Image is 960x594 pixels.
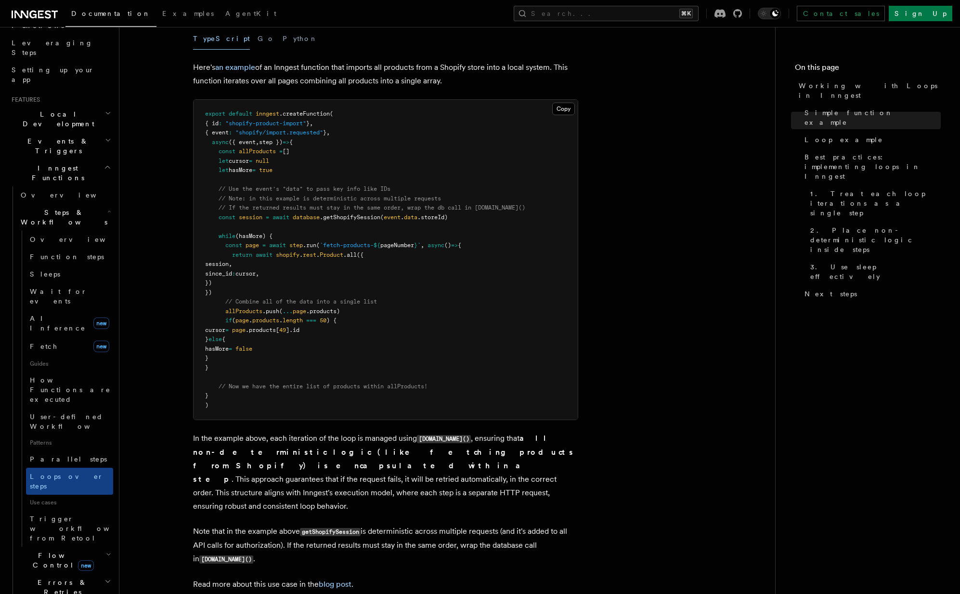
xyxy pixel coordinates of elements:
span: else [208,336,222,343]
span: new [93,317,109,329]
span: = [279,148,283,155]
span: Function steps [30,253,104,261]
span: } [323,129,326,136]
a: Trigger workflows from Retool [26,510,113,547]
span: AgentKit [225,10,276,17]
span: , [310,120,313,127]
span: = [229,345,232,352]
span: .products[ [246,327,279,333]
p: Read more about this use case in the . [193,578,578,591]
a: Next steps [801,285,941,303]
a: 3. Use sleep effectively [806,258,941,285]
a: Wait for events [26,283,113,310]
button: TypeScript [193,28,250,50]
span: Leveraging Steps [12,39,93,56]
span: event [384,214,401,221]
span: Local Development [8,109,105,129]
span: Inngest Functions [8,163,104,183]
span: if [225,317,232,324]
span: } [414,242,417,249]
a: Function steps [26,248,113,265]
button: Python [283,28,318,50]
span: export [205,110,225,117]
a: AI Inferencenew [26,310,113,337]
span: . [249,317,252,324]
span: new [93,341,109,352]
span: Flow Control [17,551,106,570]
span: }) [205,289,212,296]
span: step }) [259,139,283,145]
span: ({ event [229,139,256,145]
span: pageNumber [380,242,414,249]
span: Loops over steps [30,473,104,490]
span: hasMore [205,345,229,352]
button: Toggle dark mode [758,8,781,19]
span: .createFunction [279,110,330,117]
span: const [219,214,235,221]
span: => [451,242,458,249]
span: Simple function example [804,108,941,127]
span: ${ [374,242,380,249]
span: = [252,167,256,173]
span: // Note: in this example is deterministic across multiple requests [219,195,441,202]
a: Leveraging Steps [8,34,113,61]
span: page [293,308,306,315]
a: User-defined Workflows [26,408,113,435]
span: page [232,327,246,333]
span: .storeId) [417,214,448,221]
span: // Use the event's "data" to pass key info like IDs [219,185,390,192]
span: = [249,158,252,164]
span: : [232,270,235,277]
span: Working with Loops in Inngest [799,81,941,100]
span: Overview [30,236,129,243]
span: () [444,242,451,249]
span: // Now we have the entire list of products within allProducts! [219,383,428,390]
span: 2. Place non-deterministic logic inside steps [810,225,941,254]
span: ... [283,308,293,315]
span: } [205,336,208,343]
button: Inngest Functions [8,159,113,186]
span: return [232,251,252,258]
span: ` [417,242,421,249]
a: Setting up your app [8,61,113,88]
span: .getShopifySession [320,214,380,221]
span: } [205,364,208,371]
a: 1. Treat each loop iterations as a single step [806,185,941,222]
a: Loops over steps [26,468,113,495]
span: allProducts [239,148,276,155]
span: new [78,560,94,571]
span: 49 [279,327,286,333]
span: .all [343,251,357,258]
span: ].id [286,327,299,333]
a: Working with Loops in Inngest [795,77,941,104]
a: Sleeps [26,265,113,283]
span: , [326,129,330,136]
span: await [269,242,286,249]
span: async [428,242,444,249]
span: ( [232,317,235,324]
span: products [252,317,279,324]
span: How Functions are executed [30,376,111,403]
span: .push [262,308,279,315]
a: Overview [17,186,113,204]
span: User-defined Workflows [30,413,117,430]
p: In the example above, each iteration of the loop is managed using , ensuring that . This approach... [193,432,578,513]
span: page [246,242,259,249]
span: Guides [26,356,113,371]
span: : [219,120,222,127]
span: const [225,242,242,249]
span: 1. Treat each loop iterations as a single step [810,189,941,218]
span: null [256,158,269,164]
span: . [279,317,283,324]
span: { [289,139,293,145]
span: Documentation [71,10,151,17]
span: await [272,214,289,221]
span: session [239,214,262,221]
span: "shopify/import.requested" [235,129,323,136]
span: Sleeps [30,270,60,278]
span: Product [320,251,343,258]
span: Patterns [26,435,113,450]
span: shopify [276,251,299,258]
a: Fetchnew [26,337,113,356]
span: Next steps [804,289,857,299]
